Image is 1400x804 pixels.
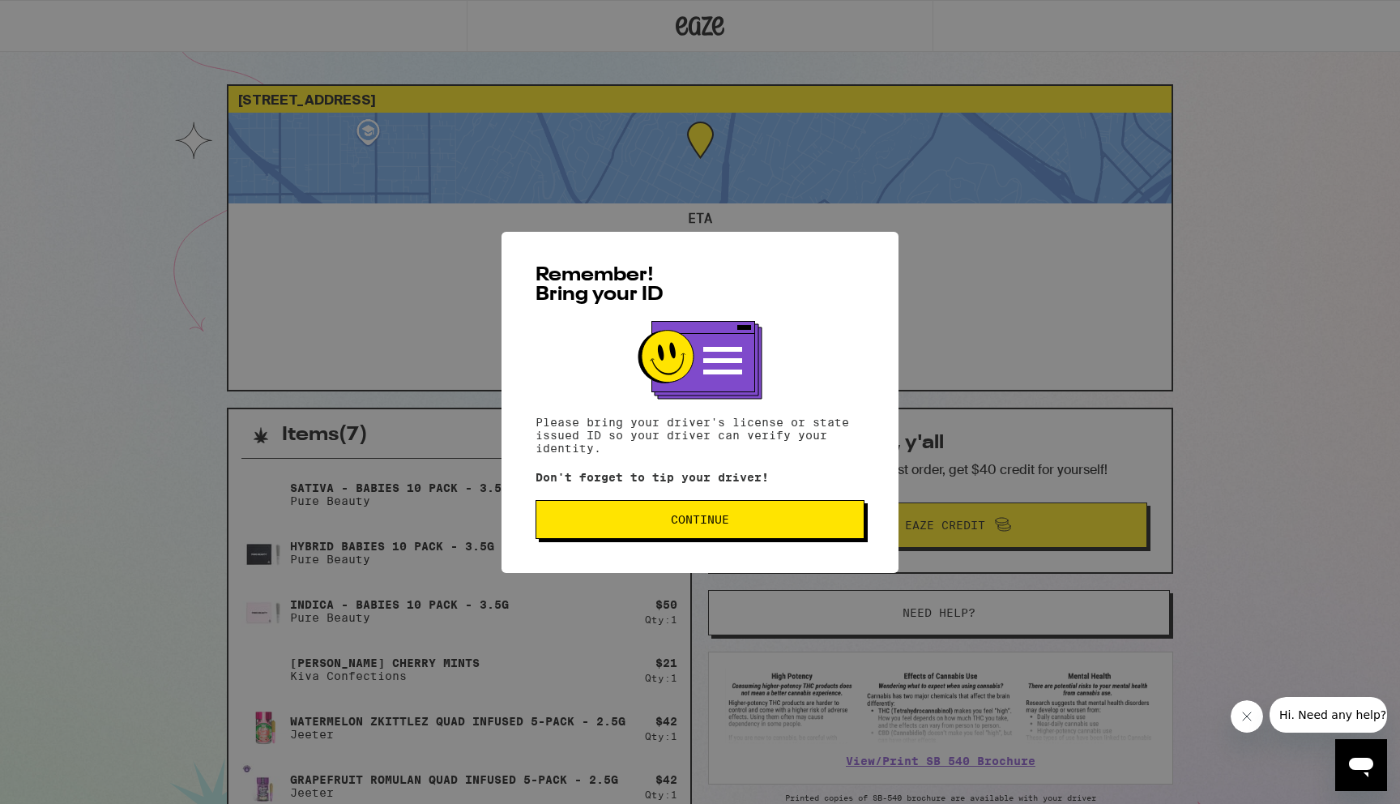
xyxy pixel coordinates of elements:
p: Don't forget to tip your driver! [536,471,864,484]
iframe: Message from company [1270,697,1387,733]
p: Please bring your driver's license or state issued ID so your driver can verify your identity. [536,416,864,455]
span: Remember! Bring your ID [536,266,664,305]
iframe: Close message [1231,700,1263,733]
span: Continue [671,514,729,525]
iframe: Button to launch messaging window [1335,739,1387,791]
button: Continue [536,500,864,539]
